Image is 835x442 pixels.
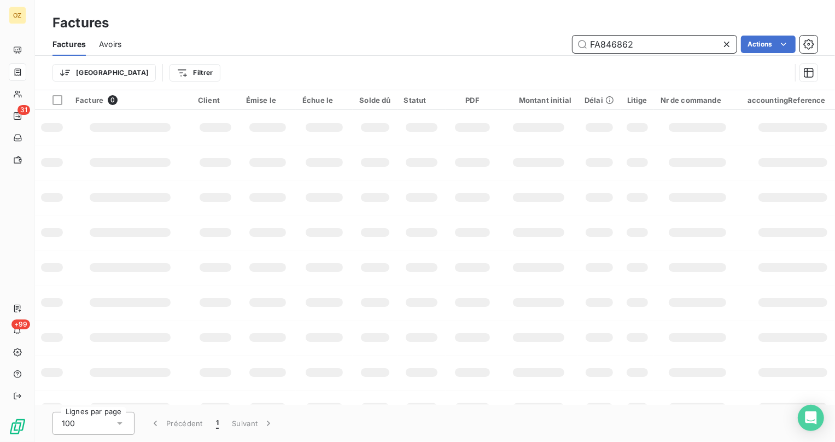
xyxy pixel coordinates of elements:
[9,418,26,435] img: Logo LeanPay
[198,96,233,104] div: Client
[52,13,109,33] h3: Factures
[62,418,75,429] span: 100
[573,36,737,53] input: Rechercher
[506,96,571,104] div: Montant initial
[52,64,156,82] button: [GEOGRAPHIC_DATA]
[170,64,220,82] button: Filtrer
[52,39,86,50] span: Factures
[798,405,824,431] div: Open Intercom Messenger
[11,319,30,329] span: +99
[627,96,647,104] div: Litige
[99,39,121,50] span: Avoirs
[75,96,103,104] span: Facture
[216,418,219,429] span: 1
[225,412,281,435] button: Suivant
[359,96,390,104] div: Solde dû
[741,36,796,53] button: Actions
[452,96,492,104] div: PDF
[585,96,614,104] div: Délai
[143,412,209,435] button: Précédent
[404,96,440,104] div: Statut
[108,95,118,105] span: 0
[17,105,30,115] span: 31
[9,7,26,24] div: OZ
[302,96,346,104] div: Échue le
[209,412,225,435] button: 1
[661,96,734,104] div: Nr de commande
[246,96,289,104] div: Émise le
